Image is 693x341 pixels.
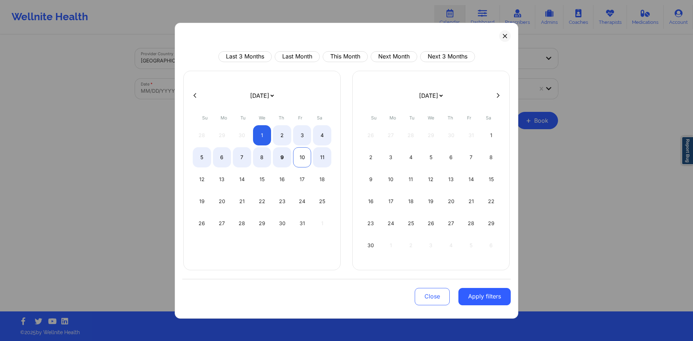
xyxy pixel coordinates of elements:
[362,147,380,167] div: Sun Nov 02 2025
[293,213,311,233] div: Fri Oct 31 2025
[233,213,251,233] div: Tue Oct 28 2025
[458,288,511,305] button: Apply filters
[293,191,311,211] div: Fri Oct 24 2025
[313,169,331,189] div: Sat Oct 18 2025
[253,169,271,189] div: Wed Oct 15 2025
[293,147,311,167] div: Fri Oct 10 2025
[389,115,396,121] abbr: Monday
[428,115,434,121] abbr: Wednesday
[422,169,440,189] div: Wed Nov 12 2025
[482,213,500,233] div: Sat Nov 29 2025
[221,115,227,121] abbr: Monday
[442,147,460,167] div: Thu Nov 06 2025
[362,213,380,233] div: Sun Nov 23 2025
[313,125,331,145] div: Sat Oct 04 2025
[482,147,500,167] div: Sat Nov 08 2025
[371,51,417,62] button: Next Month
[253,147,271,167] div: Wed Oct 08 2025
[193,147,211,167] div: Sun Oct 05 2025
[420,51,475,62] button: Next 3 Months
[362,191,380,211] div: Sun Nov 16 2025
[462,191,480,211] div: Fri Nov 21 2025
[253,125,271,145] div: Wed Oct 01 2025
[409,115,414,121] abbr: Tuesday
[213,213,231,233] div: Mon Oct 27 2025
[486,115,491,121] abbr: Saturday
[422,147,440,167] div: Wed Nov 05 2025
[402,191,420,211] div: Tue Nov 18 2025
[273,125,291,145] div: Thu Oct 02 2025
[298,115,302,121] abbr: Friday
[193,169,211,189] div: Sun Oct 12 2025
[482,125,500,145] div: Sat Nov 01 2025
[233,169,251,189] div: Tue Oct 14 2025
[273,169,291,189] div: Thu Oct 16 2025
[382,191,400,211] div: Mon Nov 17 2025
[382,147,400,167] div: Mon Nov 03 2025
[415,288,450,305] button: Close
[213,147,231,167] div: Mon Oct 06 2025
[233,147,251,167] div: Tue Oct 07 2025
[279,115,284,121] abbr: Thursday
[293,169,311,189] div: Fri Oct 17 2025
[448,115,453,121] abbr: Thursday
[467,115,471,121] abbr: Friday
[462,169,480,189] div: Fri Nov 14 2025
[273,191,291,211] div: Thu Oct 23 2025
[362,235,380,255] div: Sun Nov 30 2025
[275,51,320,62] button: Last Month
[442,191,460,211] div: Thu Nov 20 2025
[273,147,291,167] div: Thu Oct 09 2025
[218,51,272,62] button: Last 3 Months
[482,169,500,189] div: Sat Nov 15 2025
[462,213,480,233] div: Fri Nov 28 2025
[422,213,440,233] div: Wed Nov 26 2025
[382,213,400,233] div: Mon Nov 24 2025
[253,213,271,233] div: Wed Oct 29 2025
[213,169,231,189] div: Mon Oct 13 2025
[382,169,400,189] div: Mon Nov 10 2025
[442,169,460,189] div: Thu Nov 13 2025
[313,191,331,211] div: Sat Oct 25 2025
[193,213,211,233] div: Sun Oct 26 2025
[422,191,440,211] div: Wed Nov 19 2025
[240,115,245,121] abbr: Tuesday
[371,115,376,121] abbr: Sunday
[402,147,420,167] div: Tue Nov 04 2025
[402,169,420,189] div: Tue Nov 11 2025
[233,191,251,211] div: Tue Oct 21 2025
[462,147,480,167] div: Fri Nov 07 2025
[193,191,211,211] div: Sun Oct 19 2025
[482,191,500,211] div: Sat Nov 22 2025
[273,213,291,233] div: Thu Oct 30 2025
[323,51,368,62] button: This Month
[202,115,208,121] abbr: Sunday
[213,191,231,211] div: Mon Oct 20 2025
[259,115,265,121] abbr: Wednesday
[313,147,331,167] div: Sat Oct 11 2025
[442,213,460,233] div: Thu Nov 27 2025
[402,213,420,233] div: Tue Nov 25 2025
[253,191,271,211] div: Wed Oct 22 2025
[317,115,322,121] abbr: Saturday
[362,169,380,189] div: Sun Nov 09 2025
[293,125,311,145] div: Fri Oct 03 2025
